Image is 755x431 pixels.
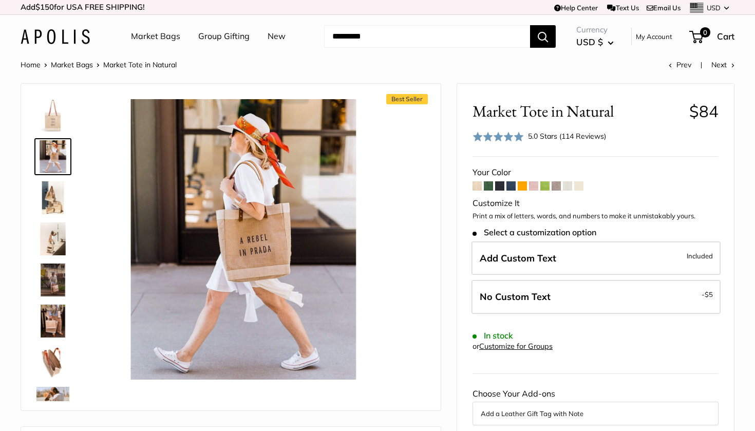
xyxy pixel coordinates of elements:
[473,129,606,144] div: 5.0 Stars (114 Reviews)
[576,34,614,50] button: USD $
[36,346,69,379] img: description_Water resistant inner liner.
[702,288,713,301] span: -
[21,29,90,44] img: Apolis
[103,99,384,380] img: Market Tote in Natural
[647,4,681,12] a: Email Us
[473,340,553,353] div: or
[34,97,71,134] a: description_Make it yours with custom printed text.
[36,99,69,132] img: description_Make it yours with custom printed text.
[386,94,428,104] span: Best Seller
[473,196,719,211] div: Customize It
[21,58,177,71] nav: Breadcrumb
[34,303,71,340] a: Market Tote in Natural
[36,222,69,255] img: description_Effortless style that elevates every moment
[690,28,734,45] a: 0 Cart
[35,2,54,12] span: $150
[481,407,710,420] button: Add a Leather Gift Tag with Note
[576,36,603,47] span: USD $
[473,331,513,341] span: In stock
[36,264,69,296] img: Market Tote in Natural
[479,342,553,351] a: Customize for Groups
[636,30,672,43] a: My Account
[131,29,180,44] a: Market Bags
[473,165,719,180] div: Your Color
[198,29,250,44] a: Group Gifting
[34,220,71,257] a: description_Effortless style that elevates every moment
[103,60,177,69] span: Market Tote in Natural
[473,228,596,237] span: Select a customization option
[34,344,71,381] a: description_Water resistant inner liner.
[471,280,721,314] label: Leave Blank
[607,4,638,12] a: Text Us
[689,101,719,121] span: $84
[711,60,734,69] a: Next
[21,60,41,69] a: Home
[669,60,691,69] a: Prev
[268,29,286,44] a: New
[530,25,556,48] button: Search
[471,241,721,275] label: Add Custom Text
[34,385,71,422] a: Market Tote in Natural
[480,252,556,264] span: Add Custom Text
[473,211,719,221] p: Print a mix of letters, words, and numbers to make it unmistakably yours.
[554,4,598,12] a: Help Center
[36,387,69,420] img: Market Tote in Natural
[324,25,530,48] input: Search...
[36,140,69,173] img: Market Tote in Natural
[473,102,682,121] span: Market Tote in Natural
[36,305,69,338] img: Market Tote in Natural
[576,23,614,37] span: Currency
[473,386,719,425] div: Choose Your Add-ons
[707,4,721,12] span: USD
[687,250,713,262] span: Included
[717,31,734,42] span: Cart
[36,181,69,214] img: description_The Original Market bag in its 4 native styles
[705,290,713,298] span: $5
[34,261,71,298] a: Market Tote in Natural
[480,291,551,303] span: No Custom Text
[34,138,71,175] a: Market Tote in Natural
[528,130,606,142] div: 5.0 Stars (114 Reviews)
[51,60,93,69] a: Market Bags
[700,27,710,38] span: 0
[34,179,71,216] a: description_The Original Market bag in its 4 native styles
